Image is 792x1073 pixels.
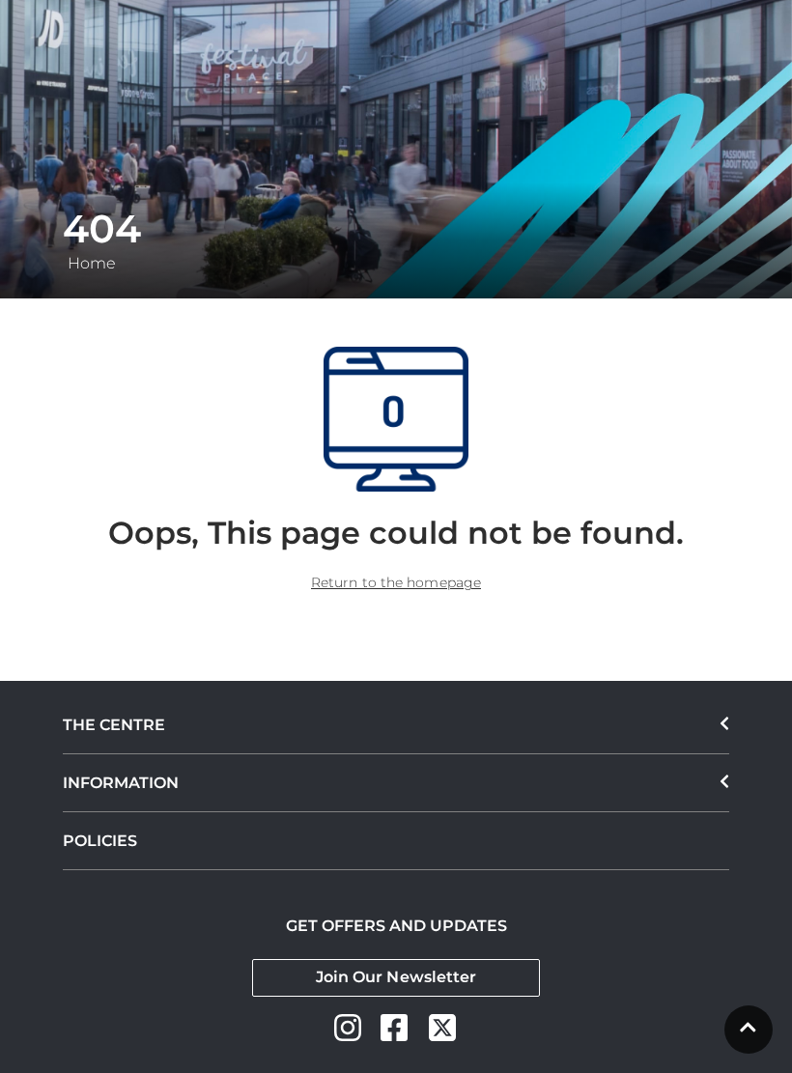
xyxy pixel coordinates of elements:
[324,347,468,492] img: 404Page.png
[63,812,729,870] a: POLICIES
[63,754,729,812] div: INFORMATION
[252,959,540,997] a: Join Our Newsletter
[63,696,729,754] div: THE CENTRE
[311,574,481,591] a: Return to the homepage
[63,254,121,272] a: Home
[286,917,507,935] h2: GET OFFERS AND UPDATES
[63,206,729,252] h1: 404
[77,515,715,551] h2: Oops, This page could not be found.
